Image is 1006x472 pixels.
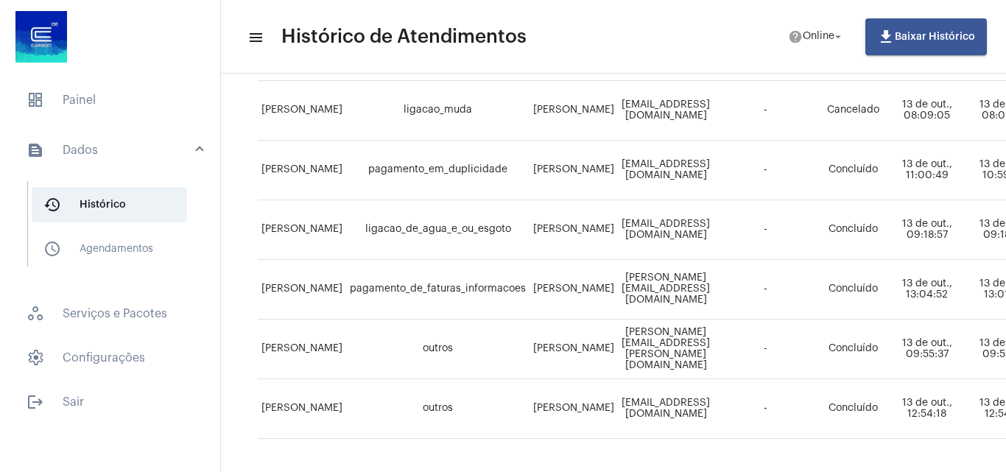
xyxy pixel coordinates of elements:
td: [EMAIL_ADDRESS][DOMAIN_NAME] [618,81,714,141]
td: 13 de out., 08:09:05 [888,81,965,141]
td: [PERSON_NAME] [258,260,346,320]
mat-icon: file_download [877,28,895,46]
td: [PERSON_NAME][EMAIL_ADDRESS][PERSON_NAME][DOMAIN_NAME] [618,320,714,379]
td: - [714,320,817,379]
td: 13 de out., 12:54:18 [888,379,965,439]
div: sidenav iconDados [9,174,220,287]
td: [PERSON_NAME] [530,320,618,379]
mat-expansion-panel-header: sidenav iconDados [9,127,220,174]
span: ligacao_de_agua_e_ou_esgoto [365,224,511,234]
mat-icon: arrow_drop_down [831,30,845,43]
td: [PERSON_NAME] [258,81,346,141]
td: [PERSON_NAME] [258,141,346,200]
span: Sair [15,384,205,420]
span: Histórico de Atendimentos [281,25,527,49]
td: [PERSON_NAME] [530,200,618,260]
span: Painel [15,82,205,118]
td: - [714,200,817,260]
td: 13 de out., 09:55:37 [888,320,965,379]
span: Serviços e Pacotes [15,296,205,331]
mat-icon: sidenav icon [247,29,262,46]
mat-icon: sidenav icon [43,196,61,214]
span: sidenav icon [27,305,44,323]
td: [PERSON_NAME] [530,81,618,141]
span: Baixar Histórico [877,32,975,42]
span: ligacao_muda [404,105,472,115]
td: 13 de out., 13:04:52 [888,260,965,320]
img: d4669ae0-8c07-2337-4f67-34b0df7f5ae4.jpeg [12,7,71,66]
td: [PERSON_NAME] [258,379,346,439]
td: Concluído [817,379,888,439]
mat-icon: sidenav icon [27,141,44,159]
td: Concluído [817,260,888,320]
td: - [714,260,817,320]
td: 13 de out., 11:00:49 [888,141,965,200]
mat-icon: sidenav icon [43,240,61,258]
td: [PERSON_NAME] [258,320,346,379]
span: pagamento_em_duplicidade [368,164,507,175]
td: Concluído [817,320,888,379]
span: Agendamentos [32,231,187,267]
td: - [714,379,817,439]
td: [EMAIL_ADDRESS][DOMAIN_NAME] [618,379,714,439]
td: [PERSON_NAME] [530,141,618,200]
td: Concluído [817,141,888,200]
button: Online [779,22,854,52]
span: Configurações [15,340,205,376]
td: [EMAIL_ADDRESS][DOMAIN_NAME] [618,200,714,260]
span: outros [423,343,453,353]
td: - [714,141,817,200]
button: Baixar Histórico [865,18,987,55]
td: [PERSON_NAME] [530,379,618,439]
span: outros [423,403,453,413]
span: Online [803,32,834,42]
td: [EMAIL_ADDRESS][DOMAIN_NAME] [618,141,714,200]
span: sidenav icon [27,91,44,109]
td: Concluído [817,200,888,260]
span: pagamento_de_faturas_informacoes [350,283,526,294]
mat-icon: help [788,29,803,44]
td: [PERSON_NAME] [530,260,618,320]
mat-panel-title: Dados [27,141,197,159]
mat-icon: sidenav icon [27,393,44,411]
td: [PERSON_NAME][EMAIL_ADDRESS][DOMAIN_NAME] [618,260,714,320]
td: Cancelado [817,81,888,141]
td: - [714,81,817,141]
td: [PERSON_NAME] [258,200,346,260]
span: Histórico [32,187,187,222]
span: sidenav icon [27,349,44,367]
td: 13 de out., 09:18:57 [888,200,965,260]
